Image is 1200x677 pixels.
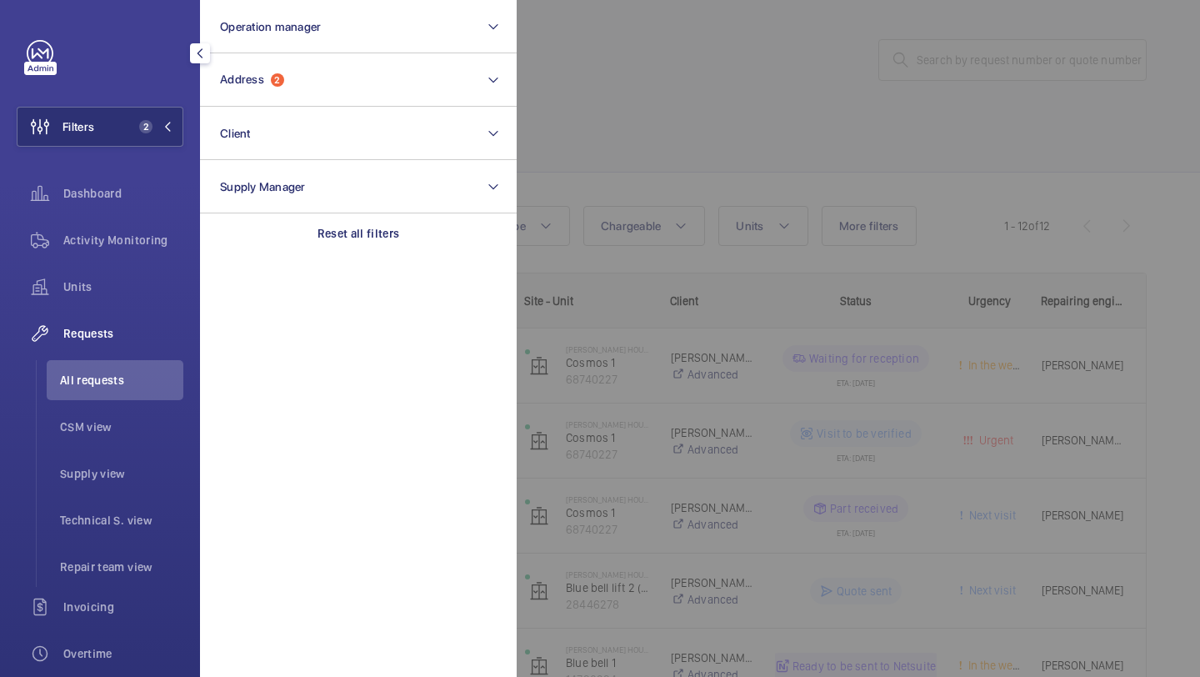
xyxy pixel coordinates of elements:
[17,107,183,147] button: Filters2
[63,645,183,662] span: Overtime
[63,278,183,295] span: Units
[60,372,183,389] span: All requests
[63,185,183,202] span: Dashboard
[62,118,94,135] span: Filters
[63,232,183,248] span: Activity Monitoring
[60,559,183,575] span: Repair team view
[63,599,183,615] span: Invoicing
[63,325,183,342] span: Requests
[60,512,183,529] span: Technical S. view
[60,419,183,435] span: CSM view
[139,120,152,133] span: 2
[60,465,183,482] span: Supply view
